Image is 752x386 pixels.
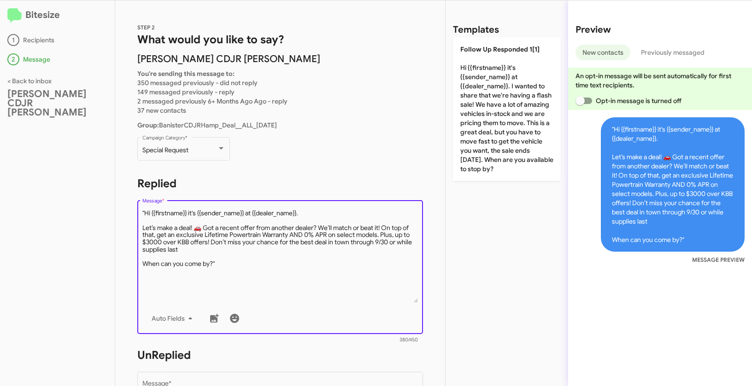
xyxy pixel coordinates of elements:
[7,8,107,23] h2: Bitesize
[7,89,107,117] div: [PERSON_NAME] CDJR [PERSON_NAME]
[7,34,107,46] div: Recipients
[137,106,186,115] span: 37 new contacts
[641,45,705,60] span: Previously messaged
[7,77,52,85] a: < Back to inbox
[137,32,423,47] h1: What would you like to say?
[152,310,196,327] span: Auto Fields
[692,255,745,265] small: MESSAGE PREVIEW
[137,176,423,191] h1: Replied
[399,337,418,343] mat-hint: 380/450
[576,23,745,37] h2: Preview
[137,97,288,105] span: 2 messaged previously 6+ Months Ago Ago - reply
[634,45,711,60] button: Previously messaged
[453,23,499,37] h2: Templates
[137,79,258,87] span: 350 messaged previously - did not reply
[576,71,745,90] p: An opt-in message will be sent automatically for first time text recipients.
[596,95,681,106] span: Opt-in message is turned off
[460,45,540,53] span: Follow Up Responded 1[1]
[137,54,423,63] p: [PERSON_NAME] CDJR [PERSON_NAME]
[453,37,561,181] p: Hi {{firstname}} it's {{sender_name}} at {{dealer_name}}. I wanted to share that we're having a f...
[142,146,188,154] span: Special Request
[7,8,22,23] img: logo-minimal.svg
[601,117,745,252] span: "Hi {{firstname}} it's {{sender_name}} at {{dealer_name}}. Let’s make a deal! 🚗 Got a recent offe...
[137,121,159,129] b: Group:
[144,310,203,327] button: Auto Fields
[7,34,19,46] div: 1
[582,45,623,60] span: New contacts
[576,45,630,60] button: New contacts
[7,53,107,65] div: Message
[137,24,155,31] span: STEP 2
[137,348,423,363] h1: UnReplied
[137,69,235,78] b: You're sending this message to:
[137,121,277,129] span: BanisterCDJRHamp_Deal__ALL_[DATE]
[7,53,19,65] div: 2
[137,88,235,96] span: 149 messaged previously - reply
